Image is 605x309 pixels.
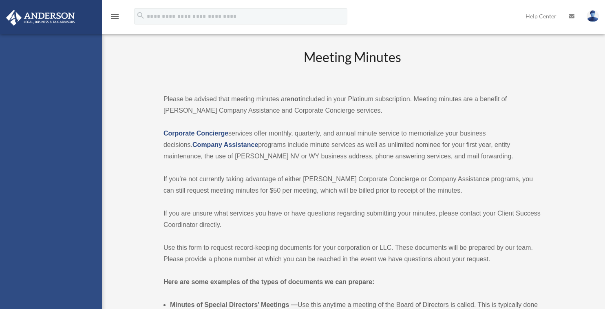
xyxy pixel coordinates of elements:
strong: Here are some examples of the types of documents we can prepare: [163,278,375,285]
b: Minutes of Special Directors’ Meetings — [170,301,298,308]
a: Company Assistance [192,141,258,148]
strong: not [290,96,300,102]
a: menu [110,14,120,21]
p: If you are unsure what services you have or have questions regarding submitting your minutes, ple... [163,208,541,231]
i: menu [110,11,120,21]
a: Corporate Concierge [163,130,228,137]
p: Use this form to request record-keeping documents for your corporation or LLC. These documents wi... [163,242,541,265]
img: Anderson Advisors Platinum Portal [4,10,77,26]
p: Please be advised that meeting minutes are included in your Platinum subscription. Meeting minute... [163,93,541,116]
p: If you’re not currently taking advantage of either [PERSON_NAME] Corporate Concierge or Company A... [163,173,541,196]
i: search [136,11,145,20]
h2: Meeting Minutes [163,48,541,82]
img: User Pic [587,10,599,22]
p: services offer monthly, quarterly, and annual minute service to memorialize your business decisio... [163,128,541,162]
